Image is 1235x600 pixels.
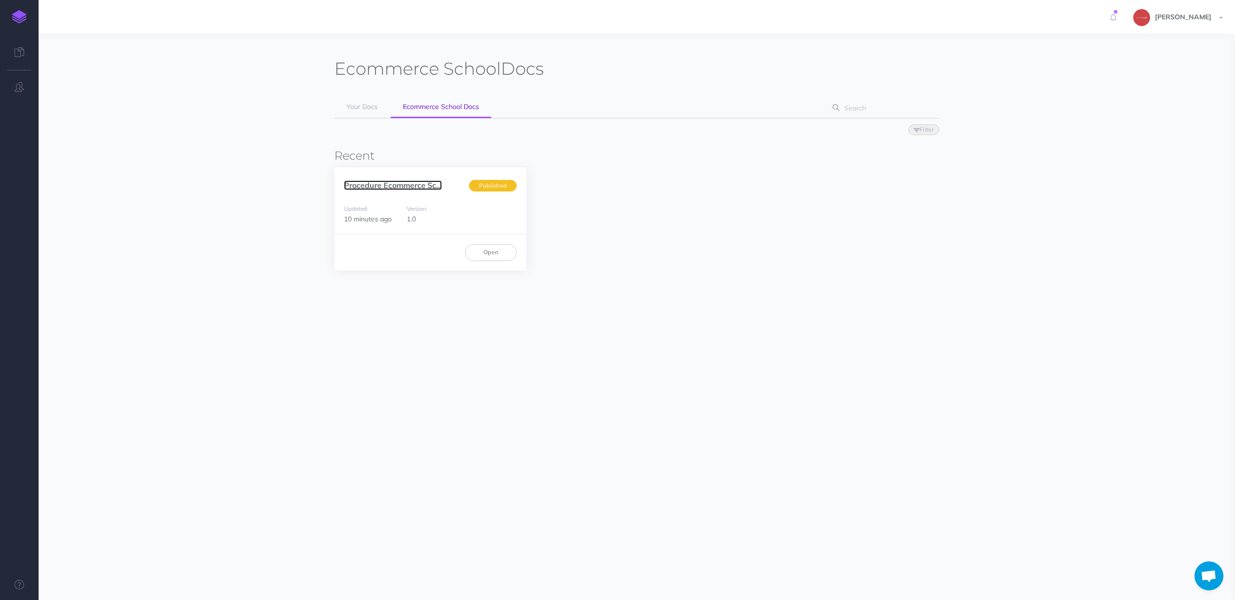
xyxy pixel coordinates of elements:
[344,180,442,190] a: Procedure Ecommerce Sc...
[1133,9,1150,26] img: 272305e6071d9c425e97da59a84c7026.jpg
[1194,561,1223,590] a: Aprire la chat
[334,150,939,162] h3: Recent
[908,124,939,135] button: Filter
[407,205,427,212] small: Version:
[334,58,544,80] h1: Docs
[403,102,479,111] span: Ecommerce School Docs
[334,96,390,118] a: Your Docs
[391,96,491,118] a: Ecommerce School Docs
[344,215,392,223] span: 10 minutes ago
[334,58,501,79] span: Ecommerce School
[346,102,378,111] span: Your Docs
[407,215,416,223] span: 1.0
[465,244,517,260] a: Open
[841,99,924,117] input: Search
[344,205,368,212] small: Updated:
[12,10,27,24] img: logo-mark.svg
[1150,13,1216,21] span: [PERSON_NAME]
